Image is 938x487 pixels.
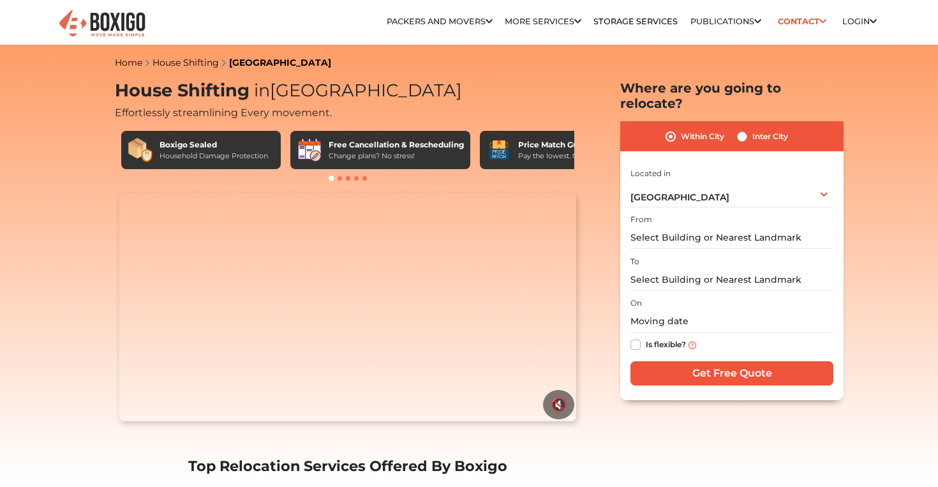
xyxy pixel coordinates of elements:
button: 🔇 [543,390,574,419]
img: info [689,341,696,349]
div: Household Damage Protection [160,151,268,161]
label: Located in [630,168,671,179]
div: Price Match Guarantee [518,139,615,151]
span: Effortlessly streamlining Every movement. [115,107,332,119]
div: Free Cancellation & Rescheduling [329,139,464,151]
img: Price Match Guarantee [486,137,512,163]
label: From [630,214,652,225]
img: Free Cancellation & Rescheduling [297,137,322,163]
h2: Top Relocation Services Offered By Boxigo [115,458,581,475]
a: Contact [773,11,830,31]
img: Boxigo [57,8,147,40]
label: Is flexible? [646,337,686,350]
span: [GEOGRAPHIC_DATA] [630,191,729,203]
div: Change plans? No stress! [329,151,464,161]
a: Home [115,57,142,68]
input: Moving date [630,310,833,333]
video: Your browser does not support the video tag. [119,193,576,421]
a: Login [842,17,877,26]
input: Get Free Quote [630,361,833,386]
a: Packers and Movers [387,17,493,26]
label: Inter City [752,129,788,144]
h2: Where are you going to relocate? [620,80,844,111]
label: To [630,256,639,267]
div: Boxigo Sealed [160,139,268,151]
a: Publications [690,17,761,26]
div: Pay the lowest. Guaranteed! [518,151,615,161]
label: On [630,297,642,309]
a: Storage Services [593,17,678,26]
span: in [254,80,270,101]
a: [GEOGRAPHIC_DATA] [229,57,331,68]
input: Select Building or Nearest Landmark [630,269,833,291]
h1: House Shifting [115,80,581,101]
span: [GEOGRAPHIC_DATA] [249,80,462,101]
input: Select Building or Nearest Landmark [630,227,833,249]
img: Boxigo Sealed [128,137,153,163]
a: More services [505,17,581,26]
a: House Shifting [153,57,219,68]
label: Within City [681,129,724,144]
